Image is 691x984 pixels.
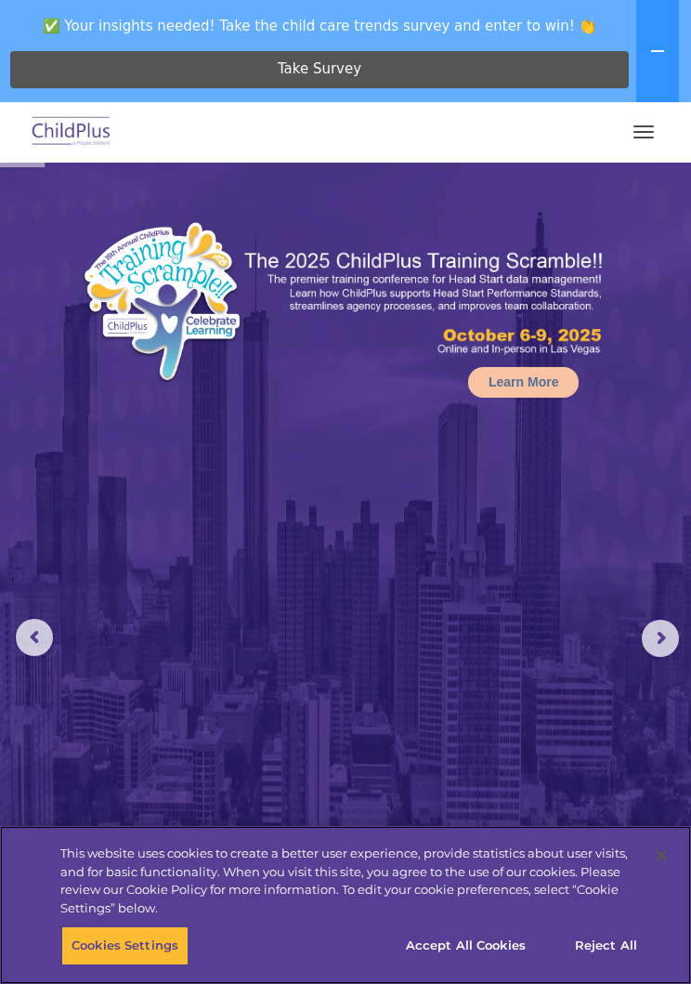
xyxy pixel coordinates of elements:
[278,53,361,85] span: Take Survey
[61,926,189,965] button: Cookies Settings
[396,926,536,965] button: Accept All Cookies
[548,926,664,965] button: Reject All
[297,108,354,122] span: Last name
[297,184,376,198] span: Phone number
[10,51,629,88] a: Take Survey
[7,7,632,44] span: ✅ Your insights needed! Take the child care trends survey and enter to win! 👏
[641,835,682,876] button: Close
[468,367,579,398] a: Learn More
[60,845,642,917] div: This website uses cookies to create a better user experience, provide statistics about user visit...
[28,111,115,154] img: ChildPlus by Procare Solutions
